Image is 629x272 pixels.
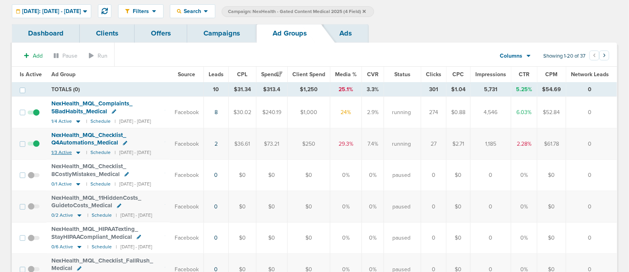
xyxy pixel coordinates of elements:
td: 24% [330,97,362,128]
small: | [87,244,88,250]
a: 8 [215,109,218,116]
td: 0 [566,97,617,128]
td: $0 [256,159,288,191]
span: 1/4 Active [51,118,72,124]
td: 0 [566,191,617,222]
td: 0% [511,222,537,253]
span: Client Spend [292,71,325,78]
a: 0 [215,172,218,178]
td: $1.04 [446,83,471,97]
span: Media % [335,71,357,78]
td: 7.4% [362,128,384,159]
td: Facebook [170,128,204,159]
td: 5.25% [511,83,537,97]
td: 27 [421,128,446,159]
td: $30.02 [229,97,256,128]
td: $1,250 [288,83,330,97]
td: TOTALS (0) [47,83,204,97]
span: Status [394,71,411,78]
td: $0 [446,191,471,222]
span: CTR [519,71,529,78]
span: CPL [237,71,248,78]
td: Facebook [170,191,204,222]
td: 0% [330,222,362,253]
td: $54.69 [537,83,566,97]
span: Add [33,53,43,59]
a: Campaigns [187,24,256,43]
td: 0% [330,191,362,222]
span: [DATE]: [DATE] - [DATE] [22,9,81,14]
td: 0 [421,191,446,222]
span: Search [181,8,204,15]
span: CPM [546,71,558,78]
td: 0 [471,191,511,222]
td: $0 [229,159,256,191]
a: Clients [80,24,135,43]
td: 301 [421,83,446,97]
a: Offers [135,24,187,43]
td: $1,000 [288,97,330,128]
span: NexHealth_ MQL_ HIPAATexting_ StayHIPAACompliant_ Medical [51,225,138,240]
td: 0 [471,222,511,253]
button: Go to next page [599,51,609,60]
td: 1,185 [471,128,511,159]
td: 4,546 [471,97,511,128]
td: 29.3% [330,128,362,159]
td: $0 [288,222,330,253]
small: | [87,212,88,218]
span: Ad Group [51,71,75,78]
span: 0/1 Active [51,181,72,187]
small: | [DATE] - [DATE] [115,150,151,156]
span: Columns [500,52,523,60]
span: Is Active [20,71,42,78]
td: $36.61 [229,128,256,159]
td: $0 [537,191,566,222]
span: NexHealth_ MQL_ Complaints_ 5BadHabits_ Medical [51,100,132,115]
span: Clicks [426,71,441,78]
td: $52.84 [537,97,566,128]
td: $0 [256,191,288,222]
a: Ad Groups [256,24,323,43]
td: $61.78 [537,128,566,159]
span: running [392,140,411,148]
span: NexHealth_ MQL_ Checklist_ Q4Automations_ Medical [51,131,126,146]
small: | [DATE] - [DATE] [116,244,152,250]
td: Facebook [170,159,204,191]
span: paused [392,234,411,242]
td: $313.4 [256,83,288,97]
small: | [DATE] - [DATE] [115,118,151,124]
td: 0% [362,159,384,191]
span: 0/2 Active [51,212,73,218]
span: Showing 1-20 of 37 [543,53,586,60]
td: 5,731 [471,83,511,97]
span: Source [178,71,196,78]
td: $0 [446,159,471,191]
span: Leads [209,71,224,78]
td: $0.88 [446,97,471,128]
small: Schedule [90,150,111,156]
td: 3.3% [362,83,384,97]
td: 2.9% [362,97,384,128]
small: Schedule [90,181,111,187]
small: | [DATE] - [DATE] [115,181,151,187]
td: 0 [566,159,617,191]
ul: Pagination [589,52,609,61]
td: 0 [421,222,446,253]
span: Network Leads [571,71,609,78]
small: Schedule [92,244,112,250]
span: paused [392,203,411,211]
a: Ads [323,24,368,43]
span: NexHealth_ MQL_ Checklist_ FallRush_ Medical [51,257,153,272]
td: 10 [204,83,229,97]
span: CPC [453,71,464,78]
small: | [DATE] - [DATE] [116,212,152,218]
td: 0 [471,159,511,191]
span: paused [392,171,411,179]
a: 0 [215,234,218,241]
td: $250 [288,128,330,159]
td: $0 [256,222,288,253]
td: $0 [229,191,256,222]
td: Facebook [170,97,204,128]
